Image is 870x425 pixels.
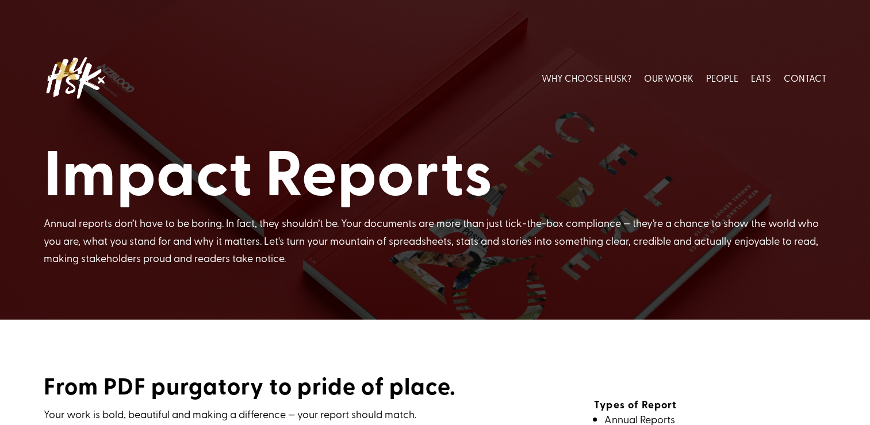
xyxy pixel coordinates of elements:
h3: From PDF purgatory to pride of place. [44,372,551,405]
img: Husk logo [44,52,107,104]
a: PEOPLE [706,52,738,104]
h6: Types of Report [594,399,826,411]
h1: Impact Reports [44,132,827,214]
a: CONTACT [783,52,826,104]
a: WHY CHOOSE HUSK? [542,52,631,104]
div: Annual reports don’t have to be boring. In fact, they shouldn’t be. Your documents are more than ... [44,214,827,267]
a: EATS [750,52,771,104]
a: OUR WORK [644,52,693,104]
